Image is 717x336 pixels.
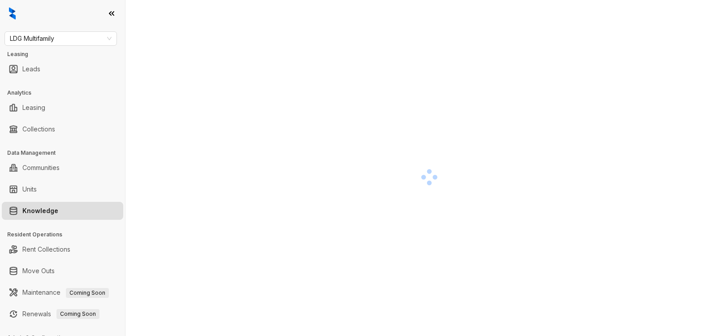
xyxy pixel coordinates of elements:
li: Units [2,180,123,198]
a: Communities [22,159,60,177]
h3: Analytics [7,89,125,97]
li: Knowledge [2,202,123,220]
a: RenewalsComing Soon [22,305,99,323]
span: Coming Soon [56,309,99,319]
li: Renewals [2,305,123,323]
li: Collections [2,120,123,138]
a: Collections [22,120,55,138]
a: Move Outs [22,262,55,280]
a: Rent Collections [22,240,70,258]
h3: Leasing [7,50,125,58]
li: Leads [2,60,123,78]
a: Knowledge [22,202,58,220]
li: Communities [2,159,123,177]
h3: Data Management [7,149,125,157]
li: Rent Collections [2,240,123,258]
span: LDG Multifamily [10,32,112,45]
li: Maintenance [2,284,123,301]
span: Coming Soon [66,288,109,298]
img: logo [9,7,16,20]
li: Leasing [2,99,123,117]
li: Move Outs [2,262,123,280]
a: Leasing [22,99,45,117]
h3: Resident Operations [7,231,125,239]
a: Leads [22,60,40,78]
a: Units [22,180,37,198]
